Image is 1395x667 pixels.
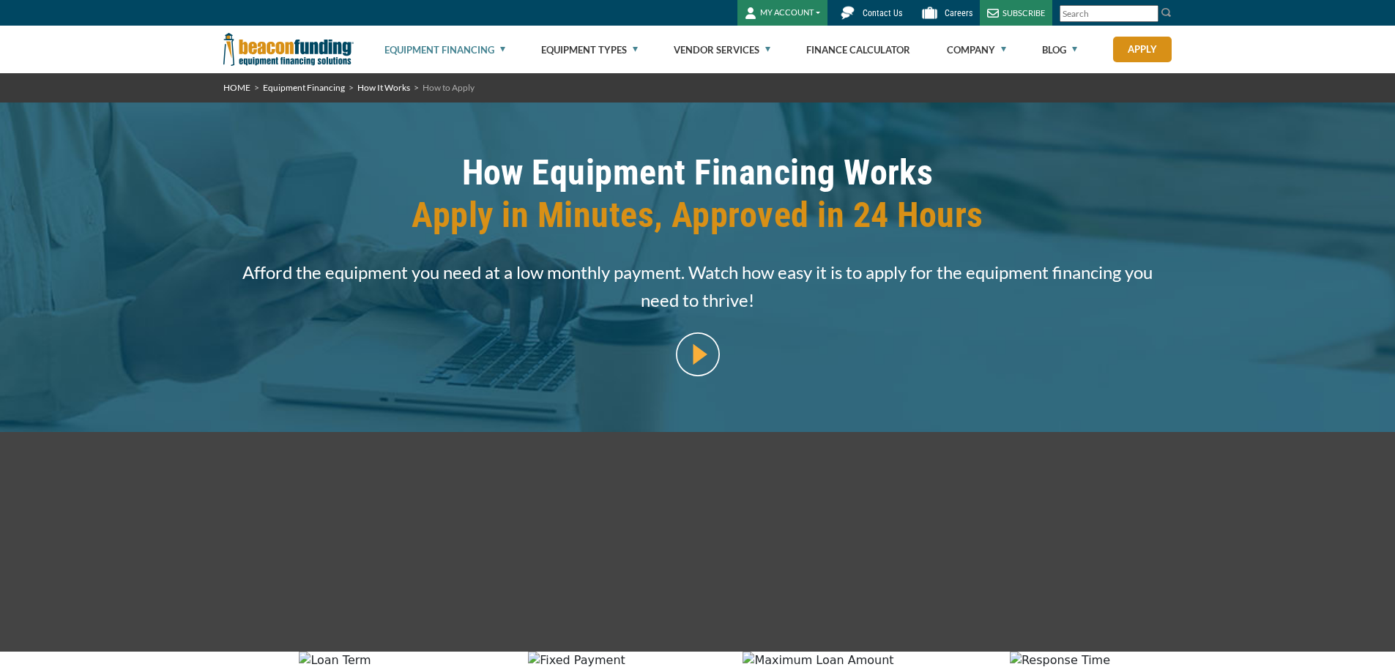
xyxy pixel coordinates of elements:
a: How It Works [357,82,410,93]
a: Finance Calculator [806,26,910,73]
img: Search [1161,7,1172,18]
a: Equipment Types [541,26,638,73]
a: Apply [1113,37,1172,62]
a: Vendor Services [674,26,770,73]
img: video modal pop-up play button [676,332,720,376]
a: Blog [1042,26,1077,73]
span: Apply in Minutes, Approved in 24 Hours [223,194,1172,236]
span: How to Apply [423,82,475,93]
a: HOME [223,82,250,93]
span: Careers [945,8,972,18]
input: Search [1060,5,1158,22]
a: Equipment Financing [263,82,345,93]
h1: How Equipment Financing Works [223,152,1172,247]
a: Company [947,26,1006,73]
a: Clear search text [1143,8,1155,20]
a: Equipment Financing [384,26,505,73]
span: Afford the equipment you need at a low monthly payment. Watch how easy it is to apply for the equ... [223,258,1172,314]
img: Beacon Funding Corporation logo [223,26,354,73]
span: Contact Us [863,8,902,18]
